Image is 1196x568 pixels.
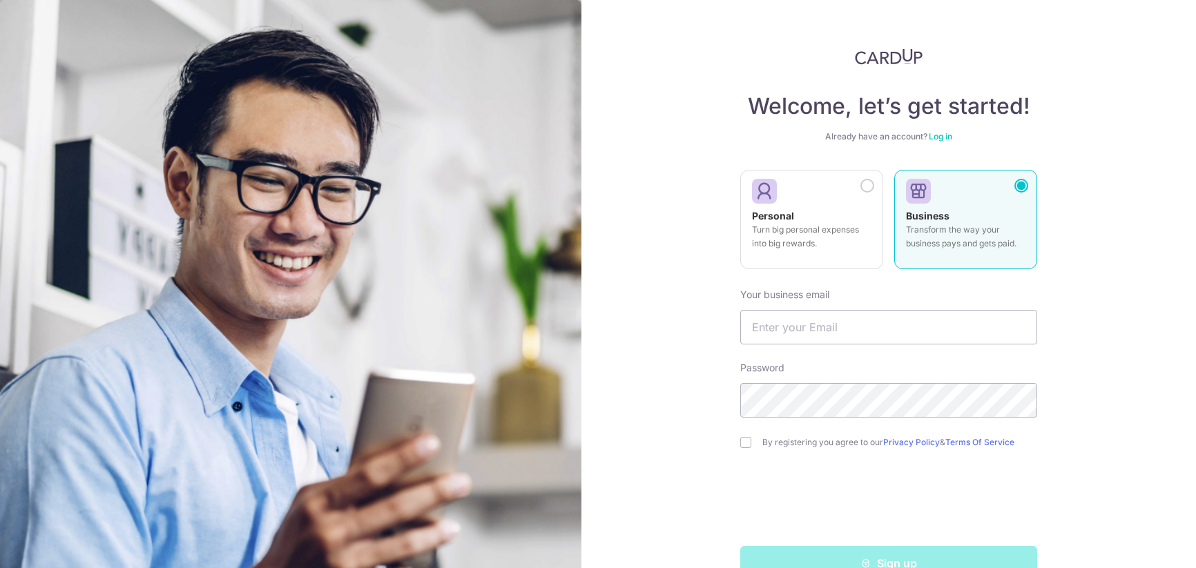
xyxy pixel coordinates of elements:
[740,92,1037,120] h4: Welcome, let’s get started!
[740,361,784,375] label: Password
[752,210,794,222] strong: Personal
[906,210,949,222] strong: Business
[906,223,1025,251] p: Transform the way your business pays and gets paid.
[883,437,940,447] a: Privacy Policy
[784,476,994,529] iframe: reCAPTCHA
[894,170,1037,277] a: Business Transform the way your business pays and gets paid.
[762,437,1037,448] label: By registering you agree to our &
[740,288,829,302] label: Your business email
[929,131,952,141] a: Log in
[740,170,883,277] a: Personal Turn big personal expenses into big rewards.
[945,437,1014,447] a: Terms Of Service
[740,131,1037,142] div: Already have an account?
[855,48,923,65] img: CardUp Logo
[740,310,1037,344] input: Enter your Email
[752,223,871,251] p: Turn big personal expenses into big rewards.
